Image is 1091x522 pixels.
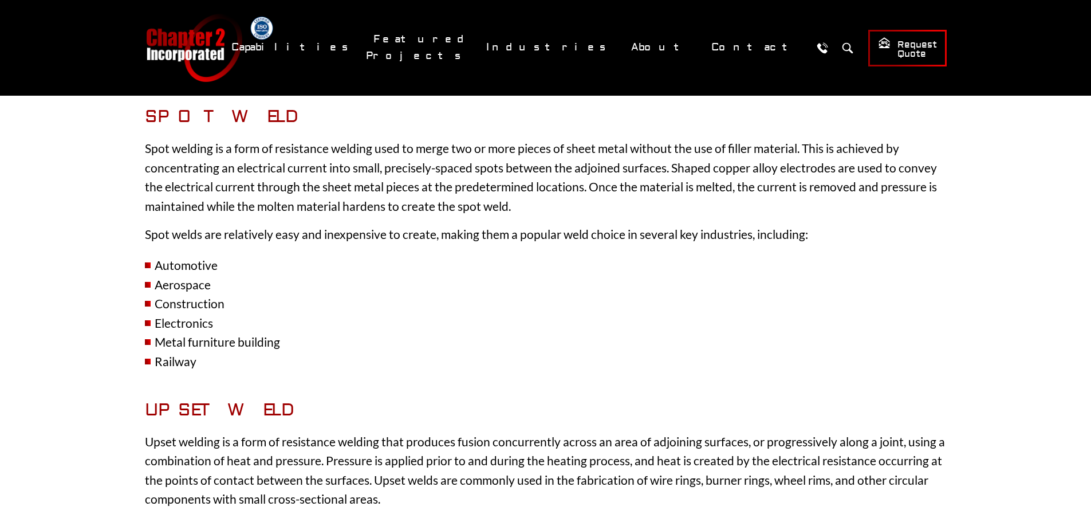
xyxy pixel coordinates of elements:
[155,354,196,368] span: Railway
[145,141,937,213] span: Spot welding is a form of resistance welding used to merge two or more pieces of sheet metal with...
[704,35,806,60] a: Contact
[155,277,211,292] span: Aerospace
[155,316,213,330] span: Electronics
[868,30,947,66] a: Request Quote
[366,27,473,68] a: Featured Projects
[155,296,224,311] span: Construction
[155,335,280,349] span: Metal furniture building
[145,227,808,241] span: Spot welds are relatively easy and inexpensive to create, making them a popular weld choice in se...
[145,434,945,507] span: Upset welding is a form of resistance welding that produces fusion concurrently across an area of...
[145,106,293,127] span: Spot Weld
[812,37,833,58] a: Call Us
[145,14,242,82] a: Chapter 2 Incorporated
[878,37,937,60] span: Request Quote
[224,35,360,60] a: Capabilities
[837,37,858,58] button: Search
[145,399,289,421] span: Upset Weld
[155,258,218,272] span: Automotive
[479,35,618,60] a: Industries
[624,35,698,60] a: About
